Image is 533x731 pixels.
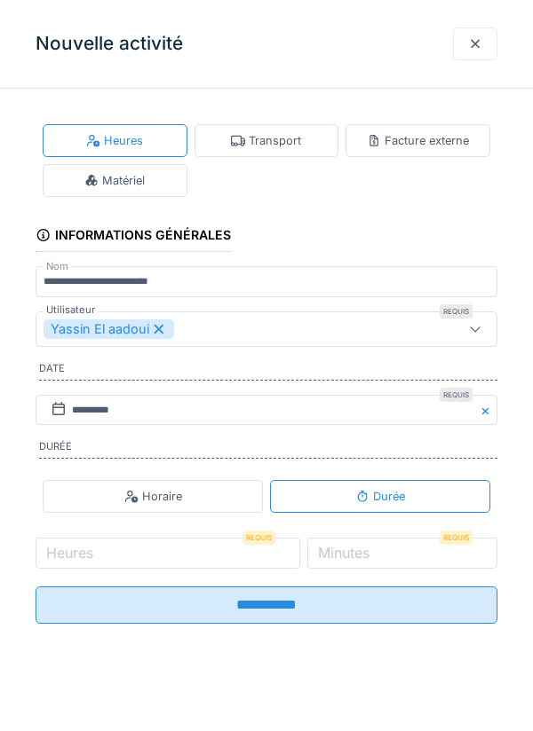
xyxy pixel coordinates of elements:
h3: Nouvelle activité [36,33,183,55]
label: Heures [43,542,97,563]
div: Informations générales [36,222,231,252]
div: Facture externe [367,132,469,149]
label: Minutes [314,542,373,563]
div: Requis [440,388,473,402]
div: Heures [86,132,143,149]
div: Matériel [84,172,145,189]
div: Transport [231,132,301,149]
div: Yassin El aadoui [44,319,174,339]
div: Requis [440,304,473,318]
label: Utilisateur [43,303,99,318]
label: Date [39,361,497,381]
div: Requis [243,531,275,545]
label: Durée [39,439,497,459]
button: Close [478,395,497,426]
div: Durée [355,488,405,505]
div: Requis [440,531,473,545]
div: Horaire [124,488,182,505]
label: Nom [43,259,72,274]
